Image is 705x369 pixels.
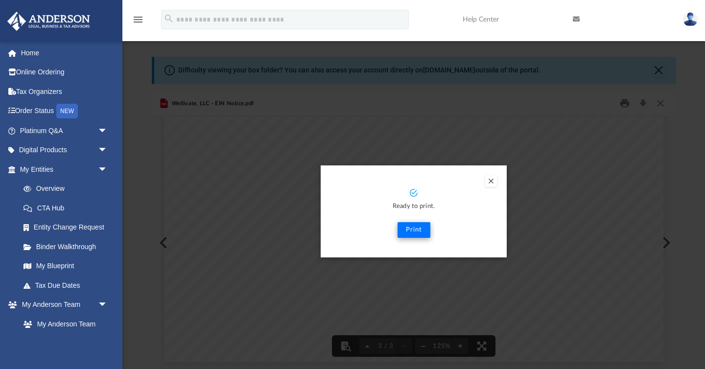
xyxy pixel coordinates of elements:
[7,160,122,179] a: My Entitiesarrow_drop_down
[14,276,122,295] a: Tax Due Dates
[98,121,117,141] span: arrow_drop_down
[164,13,174,24] i: search
[683,12,698,26] img: User Pic
[7,101,122,121] a: Order StatusNEW
[132,14,144,25] i: menu
[7,121,122,140] a: Platinum Q&Aarrow_drop_down
[7,295,117,315] a: My Anderson Teamarrow_drop_down
[14,179,122,199] a: Overview
[132,19,144,25] a: menu
[14,237,122,256] a: Binder Walkthrough
[56,104,78,118] div: NEW
[14,218,122,237] a: Entity Change Request
[14,256,117,276] a: My Blueprint
[14,198,122,218] a: CTA Hub
[7,140,122,160] a: Digital Productsarrow_drop_down
[14,314,113,334] a: My Anderson Team
[330,201,497,212] p: Ready to print.
[7,43,122,63] a: Home
[14,334,117,365] a: [PERSON_NAME] System
[7,82,122,101] a: Tax Organizers
[98,140,117,161] span: arrow_drop_down
[7,63,122,82] a: Online Ordering
[398,222,430,238] button: Print
[98,160,117,180] span: arrow_drop_down
[98,295,117,315] span: arrow_drop_down
[4,12,93,31] img: Anderson Advisors Platinum Portal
